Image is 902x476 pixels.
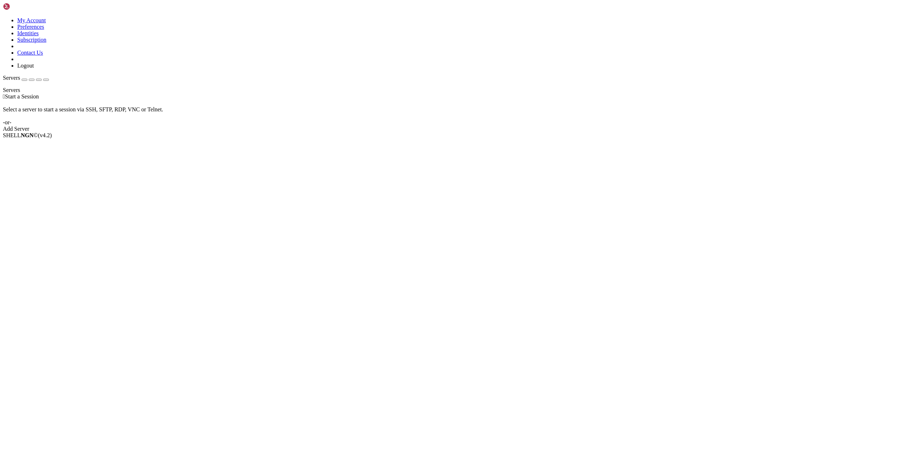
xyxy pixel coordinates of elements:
[3,87,899,93] div: Servers
[3,126,899,132] div: Add Server
[38,132,52,138] span: 4.2.0
[5,93,39,100] span: Start a Session
[3,93,5,100] span: 
[17,63,34,69] a: Logout
[17,17,46,23] a: My Account
[17,30,39,36] a: Identities
[3,3,44,10] img: Shellngn
[17,37,46,43] a: Subscription
[21,132,34,138] b: NGN
[3,75,20,81] span: Servers
[3,100,899,126] div: Select a server to start a session via SSH, SFTP, RDP, VNC or Telnet. -or-
[17,24,44,30] a: Preferences
[3,75,49,81] a: Servers
[17,50,43,56] a: Contact Us
[3,132,52,138] span: SHELL ©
